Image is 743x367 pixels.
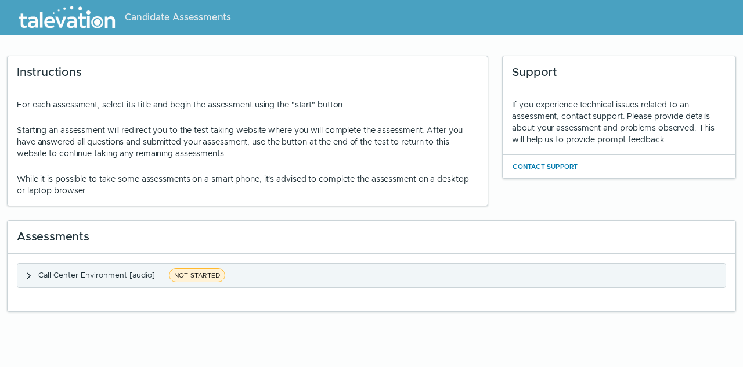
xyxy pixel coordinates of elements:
[512,160,578,174] button: Contact Support
[169,268,225,282] span: NOT STARTED
[512,99,726,145] div: If you experience technical issues related to an assessment, contact support. Please provide deta...
[8,56,488,89] div: Instructions
[38,270,155,280] span: Call Center Environment [audio]
[59,9,77,19] span: Help
[17,264,726,287] button: Call Center Environment [audio]NOT STARTED
[125,10,231,24] span: Candidate Assessments
[17,99,478,196] div: For each assessment, select its title and begin the assessment using the "start" button.
[14,3,120,32] img: Talevation_Logo_Transparent_white.png
[503,56,735,89] div: Support
[8,221,735,254] div: Assessments
[17,124,478,159] p: Starting an assessment will redirect you to the test taking website where you will complete the a...
[17,173,478,196] p: While it is possible to take some assessments on a smart phone, it's advised to complete the asse...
